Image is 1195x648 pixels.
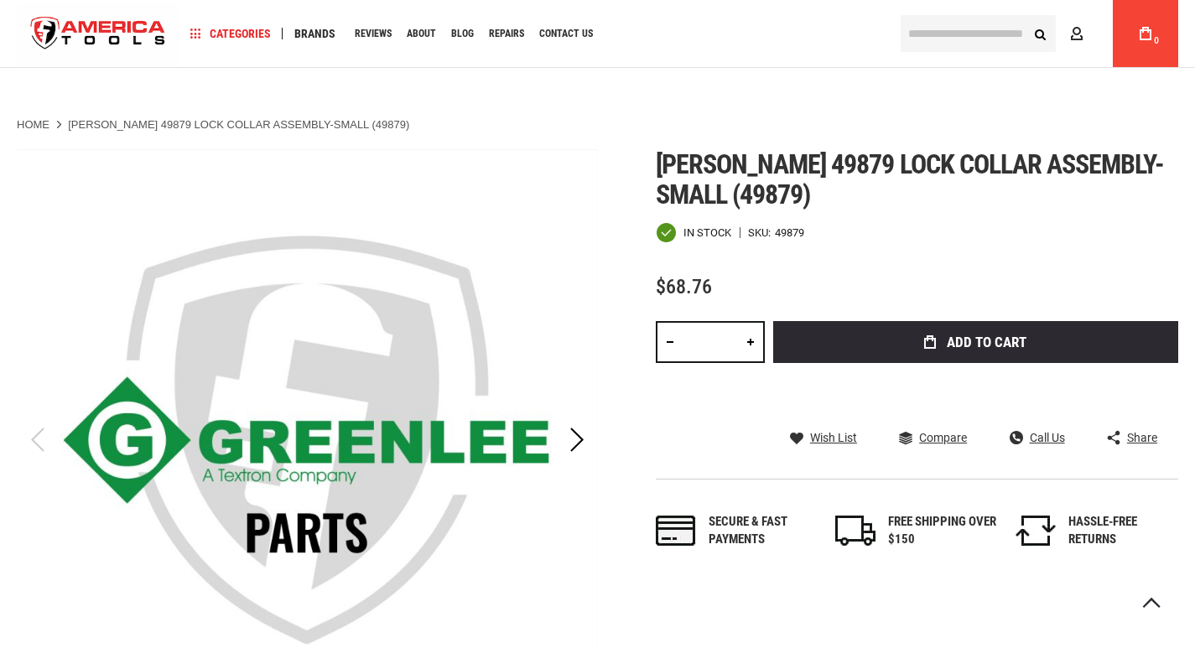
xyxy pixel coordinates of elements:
[444,23,481,45] a: Blog
[294,28,335,39] span: Brands
[1010,430,1065,445] a: Call Us
[68,118,409,131] strong: [PERSON_NAME] 49879 LOCK COLLAR ASSEMBLY-SMALL (49879)
[888,513,997,549] div: FREE SHIPPING OVER $150
[355,29,392,39] span: Reviews
[790,430,857,445] a: Wish List
[1068,513,1177,549] div: HASSLE-FREE RETURNS
[773,321,1178,363] button: Add to Cart
[748,227,775,238] strong: SKU
[683,227,731,238] span: In stock
[775,227,804,238] div: 49879
[709,513,818,549] div: Secure & fast payments
[489,29,524,39] span: Repairs
[1030,432,1065,443] span: Call Us
[919,432,967,443] span: Compare
[399,23,444,45] a: About
[532,23,600,45] a: Contact Us
[899,430,967,445] a: Compare
[1016,516,1056,546] img: returns
[347,23,399,45] a: Reviews
[17,3,179,65] img: America Tools
[287,23,343,45] a: Brands
[407,29,436,39] span: About
[539,29,593,39] span: Contact Us
[835,516,875,546] img: shipping
[656,222,731,243] div: Availability
[1154,36,1159,45] span: 0
[17,117,49,132] a: Home
[190,28,271,39] span: Categories
[947,335,1026,350] span: Add to Cart
[656,516,696,546] img: payments
[481,23,532,45] a: Repairs
[1024,18,1056,49] button: Search
[183,23,278,45] a: Categories
[770,368,1182,417] iframe: Secure express checkout frame
[17,3,179,65] a: store logo
[656,275,712,298] span: $68.76
[656,148,1165,210] span: [PERSON_NAME] 49879 lock collar assembly-small (49879)
[451,29,474,39] span: Blog
[810,432,857,443] span: Wish List
[1127,432,1157,443] span: Share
